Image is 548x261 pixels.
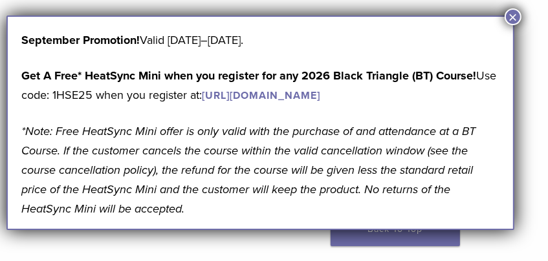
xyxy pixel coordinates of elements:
[21,30,499,50] p: Valid [DATE]–[DATE].
[21,66,499,105] p: Use code: 1HSE25 when you register at:
[21,68,476,83] strong: Get A Free* HeatSync Mini when you register for any 2026 Black Triangle (BT) Course!
[21,124,476,216] em: *Note: Free HeatSync Mini offer is only valid with the purchase of and attendance at a BT Course....
[21,33,140,47] b: September Promotion!
[505,8,521,25] button: Close
[202,89,320,102] a: [URL][DOMAIN_NAME]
